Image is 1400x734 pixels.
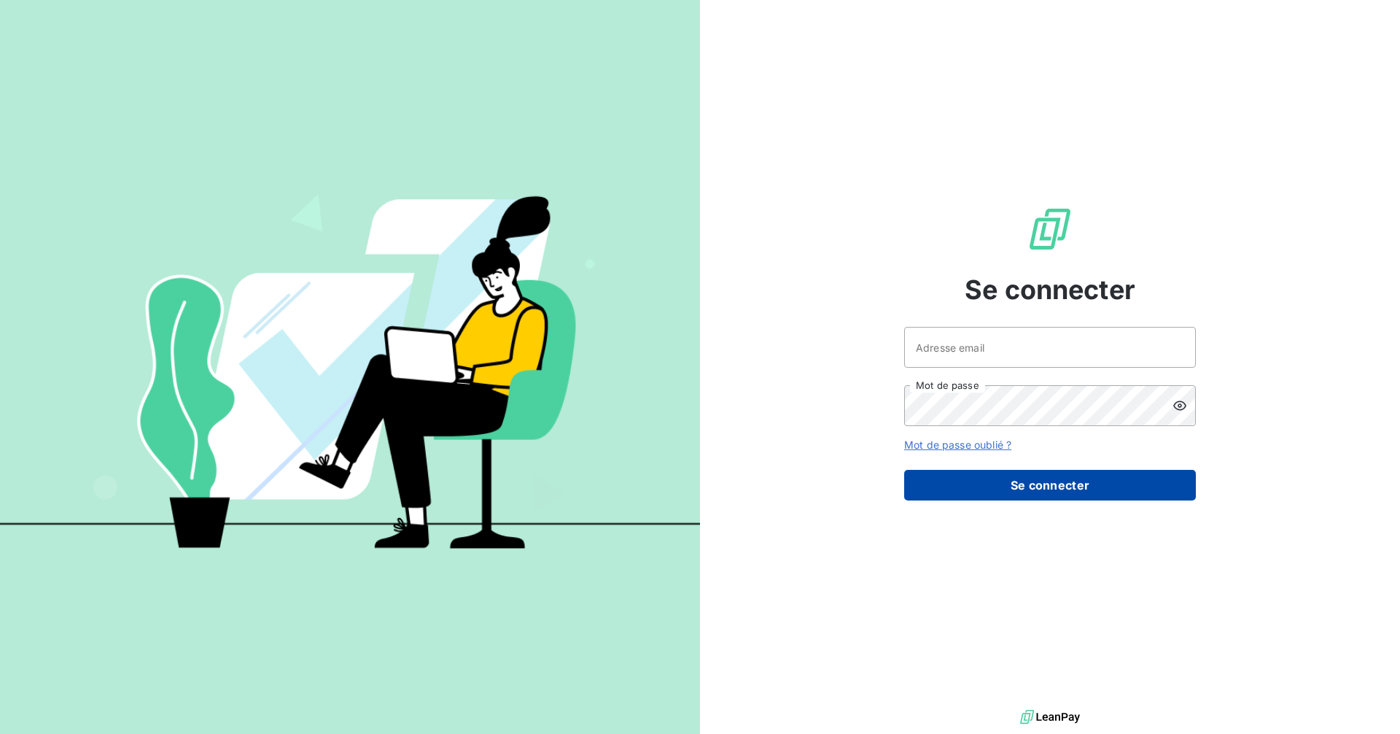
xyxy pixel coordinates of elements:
[904,470,1196,501] button: Se connecter
[904,327,1196,368] input: placeholder
[1020,706,1080,728] img: logo
[1027,206,1073,252] img: Logo LeanPay
[965,270,1135,309] span: Se connecter
[904,439,1011,451] a: Mot de passe oublié ?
